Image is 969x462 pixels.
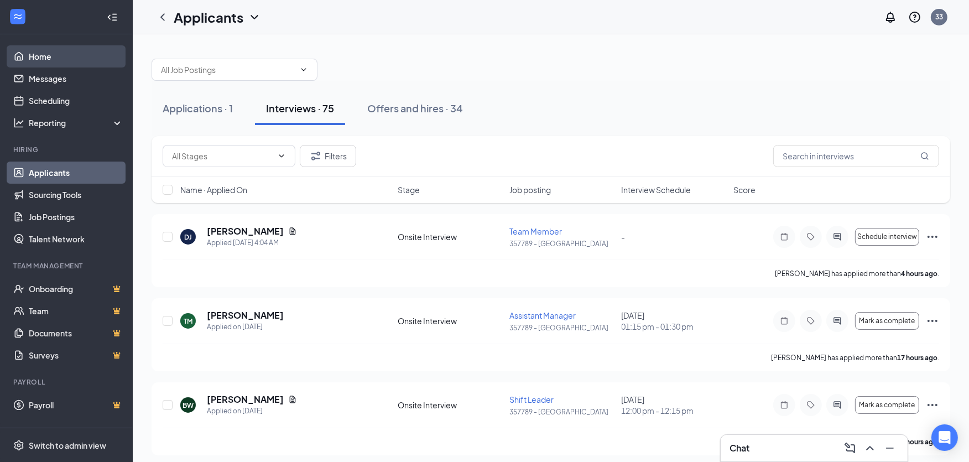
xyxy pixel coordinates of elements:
p: 357789 - [GEOGRAPHIC_DATA] [509,323,614,333]
svg: Tag [804,401,817,409]
svg: MagnifyingGlass [920,152,929,160]
svg: Ellipses [926,314,939,328]
h5: [PERSON_NAME] [207,393,284,406]
div: BW [183,401,194,410]
div: Applied on [DATE] [207,321,284,333]
span: Assistant Manager [509,310,576,320]
p: 357789 - [GEOGRAPHIC_DATA] [509,239,614,248]
svg: QuestionInfo [908,11,921,24]
a: Home [29,45,123,68]
b: 17 hours ago [897,354,937,362]
a: Applicants [29,162,123,184]
a: PayrollCrown [29,394,123,416]
svg: Note [778,316,791,325]
span: Schedule interview [857,233,917,241]
p: 357789 - [GEOGRAPHIC_DATA] [509,407,614,417]
div: [DATE] [622,310,727,332]
svg: Collapse [107,12,118,23]
button: Filter Filters [300,145,356,167]
a: Sourcing Tools [29,184,123,206]
b: 18 hours ago [897,438,937,446]
svg: Analysis [13,117,24,128]
div: Interviews · 75 [266,101,334,115]
span: Stage [398,184,420,195]
svg: ActiveChat [831,232,844,241]
svg: ComposeMessage [843,442,857,455]
a: Talent Network [29,228,123,250]
div: [DATE] [622,394,727,416]
span: Shift Leader [509,394,554,404]
span: - [622,232,626,242]
span: Mark as complete [859,317,915,325]
div: Applied on [DATE] [207,406,297,417]
svg: ChevronDown [277,152,286,160]
div: TM [184,316,192,326]
svg: ChevronDown [299,65,308,74]
svg: Minimize [883,442,897,455]
a: SurveysCrown [29,344,123,366]
a: Job Postings [29,206,123,228]
span: Team Member [509,226,562,236]
span: Name · Applied On [180,184,247,195]
div: Open Intercom Messenger [931,424,958,451]
span: Mark as complete [859,401,915,409]
h5: [PERSON_NAME] [207,225,284,237]
div: Payroll [13,377,121,387]
svg: Notifications [884,11,897,24]
button: Mark as complete [855,396,919,414]
button: ChevronUp [861,439,879,457]
input: All Job Postings [161,64,295,76]
div: Onsite Interview [398,399,503,411]
svg: Note [778,232,791,241]
b: 4 hours ago [901,269,937,278]
a: Scheduling [29,90,123,112]
div: Offers and hires · 34 [367,101,463,115]
svg: Tag [804,316,817,325]
svg: Ellipses [926,230,939,243]
svg: ActiveChat [831,401,844,409]
svg: Document [288,227,297,236]
div: Switch to admin view [29,440,106,451]
svg: ChevronUp [863,442,877,455]
svg: WorkstreamLogo [12,11,23,22]
input: Search in interviews [773,145,939,167]
div: Reporting [29,117,124,128]
svg: Note [778,401,791,409]
svg: Ellipses [926,398,939,412]
p: [PERSON_NAME] has applied more than . [771,353,939,362]
input: All Stages [172,150,273,162]
div: Onsite Interview [398,231,503,242]
h3: Chat [730,442,749,454]
span: Interview Schedule [622,184,691,195]
span: Job posting [509,184,551,195]
a: TeamCrown [29,300,123,322]
a: Messages [29,68,123,90]
a: DocumentsCrown [29,322,123,344]
a: OnboardingCrown [29,278,123,300]
div: Applications · 1 [163,101,233,115]
h5: [PERSON_NAME] [207,309,284,321]
svg: Settings [13,440,24,451]
svg: ActiveChat [831,316,844,325]
button: Minimize [881,439,899,457]
p: [PERSON_NAME] has applied more than . [775,269,939,278]
div: Onsite Interview [398,315,503,326]
svg: Filter [309,149,322,163]
button: Schedule interview [855,228,919,246]
button: Mark as complete [855,312,919,330]
div: Team Management [13,261,121,271]
svg: ChevronLeft [156,11,169,24]
div: DJ [184,232,192,242]
svg: Tag [804,232,817,241]
svg: ChevronDown [248,11,261,24]
h1: Applicants [174,8,243,27]
span: Score [733,184,756,195]
button: ComposeMessage [841,439,859,457]
span: 12:00 pm - 12:15 pm [622,405,727,416]
div: Applied [DATE] 4:04 AM [207,237,297,248]
span: 01:15 pm - 01:30 pm [622,321,727,332]
div: Hiring [13,145,121,154]
svg: Document [288,395,297,404]
div: 33 [935,12,943,22]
